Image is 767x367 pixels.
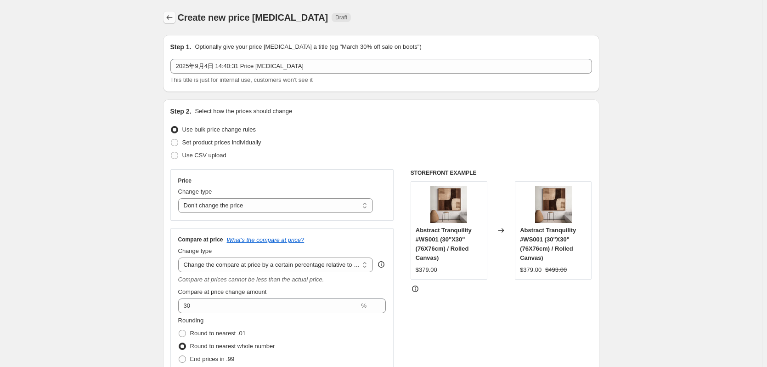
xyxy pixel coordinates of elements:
[545,266,567,273] span: $493.00
[190,343,275,350] span: Round to nearest whole number
[178,247,212,254] span: Change type
[170,59,592,74] input: 30% off holiday sale
[195,42,421,52] p: Optionally give your price [MEDICAL_DATA] a title (eg "March 30% off sale on boots")
[178,288,267,295] span: Compare at price change amount
[335,14,347,21] span: Draft
[170,76,313,83] span: This title is just for internal use, customers won't see it
[190,356,235,362] span: End prices in .99
[430,186,467,223] img: 111_80x.webp
[361,302,367,309] span: %
[182,152,226,159] span: Use CSV upload
[416,266,437,273] span: $379.00
[178,236,223,243] h3: Compare at price
[170,42,192,52] h2: Step 1.
[535,186,572,223] img: 111_80x.webp
[178,188,212,195] span: Change type
[170,107,192,116] h2: Step 2.
[178,298,360,313] input: 20
[195,107,292,116] p: Select how the prices should change
[182,139,261,146] span: Set product prices individually
[411,169,592,177] h6: STOREFRONT EXAMPLE
[190,330,246,337] span: Round to nearest .01
[163,11,176,24] button: Price change jobs
[520,227,576,261] span: Abstract Tranquility #WS001 (30"X30" (76X76cm) / Rolled Canvas)
[178,177,192,184] h3: Price
[520,266,541,273] span: $379.00
[178,276,324,283] i: Compare at prices cannot be less than the actual price.
[178,317,204,324] span: Rounding
[178,12,328,23] span: Create new price [MEDICAL_DATA]
[227,236,305,243] button: What's the compare at price?
[182,126,256,133] span: Use bulk price change rules
[377,260,386,269] div: help
[416,227,472,261] span: Abstract Tranquility #WS001 (30"X30" (76X76cm) / Rolled Canvas)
